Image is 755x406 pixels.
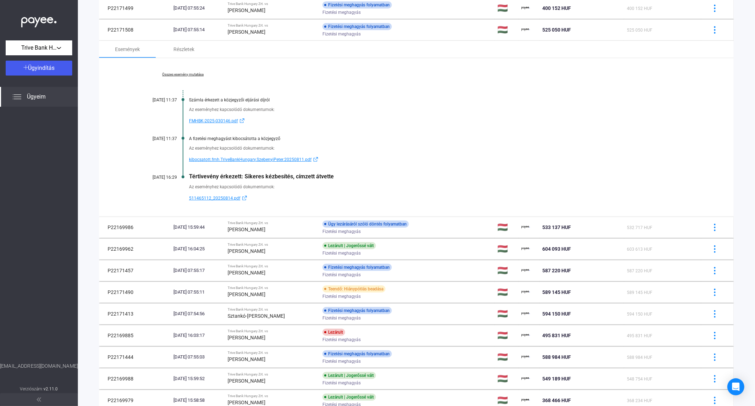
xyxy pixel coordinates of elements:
img: more-blue [711,375,719,383]
img: white-payee-white-dot.svg [21,13,57,28]
img: payee-logo [521,266,530,275]
button: more-blue [707,1,722,16]
img: more-blue [711,310,719,318]
strong: [PERSON_NAME] [228,248,265,254]
img: payee-logo [521,396,530,405]
div: [DATE] 07:55:03 [173,354,222,361]
button: more-blue [707,306,722,321]
span: 400 152 HUF [542,5,571,11]
button: more-blue [707,371,722,386]
div: Részletek [174,45,195,54]
span: 525 050 HUF [542,27,571,33]
div: Az eseményhez kapcsolódó dokumentumok: [189,183,698,190]
td: P22171490 [99,282,171,303]
img: payee-logo [521,4,530,12]
td: P22171413 [99,303,171,324]
div: Az eseményhez kapcsolódó dokumentumok: [189,106,698,113]
a: 511465112_20250814.pdfexternal-link-blue [189,194,698,202]
img: payee-logo [521,310,530,318]
div: A fizetési meghagyást kibocsátotta a közjegyző [189,136,698,141]
img: more-blue [711,5,719,12]
div: Fizetési meghagyás folyamatban [322,307,392,314]
div: [DATE] 15:58:58 [173,397,222,404]
span: 594 150 HUF [627,312,652,317]
span: 533 137 HUF [542,224,571,230]
div: Teendő: Hiánypótlás beadása [322,285,385,293]
img: plus-white.svg [23,65,28,70]
span: 495 831 HUF [627,333,652,338]
strong: [PERSON_NAME] [228,227,265,232]
span: 511465112_20250814.pdf [189,194,240,202]
a: kibocsatott.fmh.TriveBankHungary.SzebenyiPeter.20250811.pdfexternal-link-blue [189,155,698,164]
strong: Sztankó-[PERSON_NAME] [228,313,285,319]
img: payee-logo [521,223,530,232]
div: [DATE] 16:03:17 [173,332,222,339]
span: 549 189 HUF [542,376,571,382]
img: external-link-blue [240,195,249,201]
strong: [PERSON_NAME] [228,356,265,362]
button: more-blue [707,328,722,343]
span: Fizetési meghagyás [322,227,361,236]
img: payee-logo [521,374,530,383]
img: payee-logo [521,288,530,296]
img: more-blue [711,332,719,339]
button: Ügyindítás [6,61,72,76]
img: more-blue [711,245,719,253]
td: 🇭🇺 [494,260,519,281]
img: payee-logo [521,245,530,253]
div: Trive Bank Hungary Zrt. vs [228,2,317,6]
strong: [PERSON_NAME] [228,335,265,340]
span: kibocsatott.fmh.TriveBankHungary.SzebenyiPeter.20250811.pdf [189,155,311,164]
img: arrow-double-left-grey.svg [37,397,41,402]
span: 400 152 HUF [627,6,652,11]
div: Trive Bank Hungary Zrt. vs [228,243,317,247]
img: external-link-blue [238,118,246,123]
button: Trive Bank Hungary Zrt. [6,40,72,55]
img: payee-logo [521,26,530,34]
div: Trive Bank Hungary Zrt. vs [228,23,317,28]
span: Fizetési meghagyás [322,292,361,301]
td: P22171444 [99,346,171,368]
span: 589 145 HUF [627,290,652,295]
div: Trive Bank Hungary Zrt. vs [228,264,317,268]
div: Ügy lezárásáról szóló döntés folyamatban [322,221,409,228]
span: 587 220 HUF [627,268,652,273]
div: [DATE] 15:59:52 [173,375,222,382]
strong: [PERSON_NAME] [228,7,265,13]
button: more-blue [707,350,722,365]
div: Open Intercom Messenger [727,378,744,395]
div: [DATE] 11:37 [135,98,177,102]
div: [DATE] 16:04:25 [173,245,222,252]
span: 587 220 HUF [542,268,571,273]
img: more-blue [711,26,719,34]
span: 588 984 HUF [542,354,571,360]
td: 🇭🇺 [494,238,519,260]
div: Trive Bank Hungary Zrt. vs [228,329,317,333]
span: FMHBK-2025-030146.pdf [189,117,238,125]
span: 604 093 HUF [542,246,571,252]
span: Trive Bank Hungary Zrt. [21,44,57,52]
td: P22171508 [99,19,171,40]
span: 588 984 HUF [627,355,652,360]
td: P22169988 [99,368,171,389]
span: Fizetési meghagyás [322,30,361,38]
div: Trive Bank Hungary Zrt. vs [228,307,317,312]
td: P22169986 [99,217,171,238]
div: Fizetési meghagyás folyamatban [322,1,392,9]
td: P22171457 [99,260,171,281]
div: Fizetési meghagyás folyamatban [322,350,392,357]
strong: [PERSON_NAME] [228,291,265,297]
span: Fizetési meghagyás [322,271,361,279]
button: more-blue [707,241,722,256]
div: Trive Bank Hungary Zrt. vs [228,351,317,355]
td: 🇭🇺 [494,368,519,389]
div: Lezárult | Jogerőssé vált [322,394,376,401]
td: 🇭🇺 [494,346,519,368]
td: P22169962 [99,238,171,260]
img: payee-logo [521,331,530,340]
td: 🇭🇺 [494,282,519,303]
img: list.svg [13,93,21,101]
strong: [PERSON_NAME] [228,29,265,35]
strong: [PERSON_NAME] [228,270,265,276]
div: Számla érkezett a közjegyzői eljárási díjról [189,98,698,102]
